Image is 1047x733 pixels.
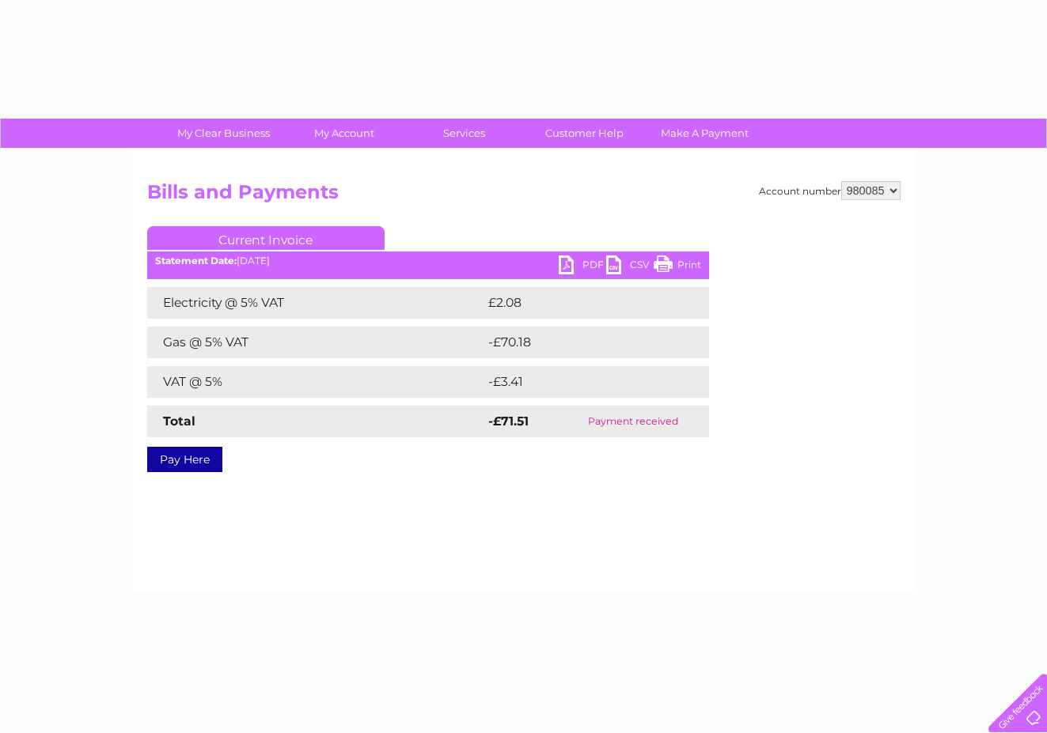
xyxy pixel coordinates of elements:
[147,255,709,266] div: [DATE]
[147,366,484,398] td: VAT @ 5%
[147,327,484,358] td: Gas @ 5% VAT
[606,255,654,278] a: CSV
[654,255,701,278] a: Print
[155,255,237,266] b: Statement Date:
[519,119,650,148] a: Customer Help
[163,414,195,429] strong: Total
[147,181,901,211] h2: Bills and Payments
[158,119,289,148] a: My Clear Business
[147,226,385,250] a: Current Invoice
[484,327,679,358] td: -£70.18
[488,414,529,429] strong: -£71.51
[559,255,606,278] a: PDF
[484,287,673,319] td: £2.08
[639,119,770,148] a: Make A Payment
[279,119,409,148] a: My Account
[558,406,708,437] td: Payment received
[147,287,484,319] td: Electricity @ 5% VAT
[147,447,222,472] a: Pay Here
[759,181,901,200] div: Account number
[484,366,674,398] td: -£3.41
[399,119,529,148] a: Services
